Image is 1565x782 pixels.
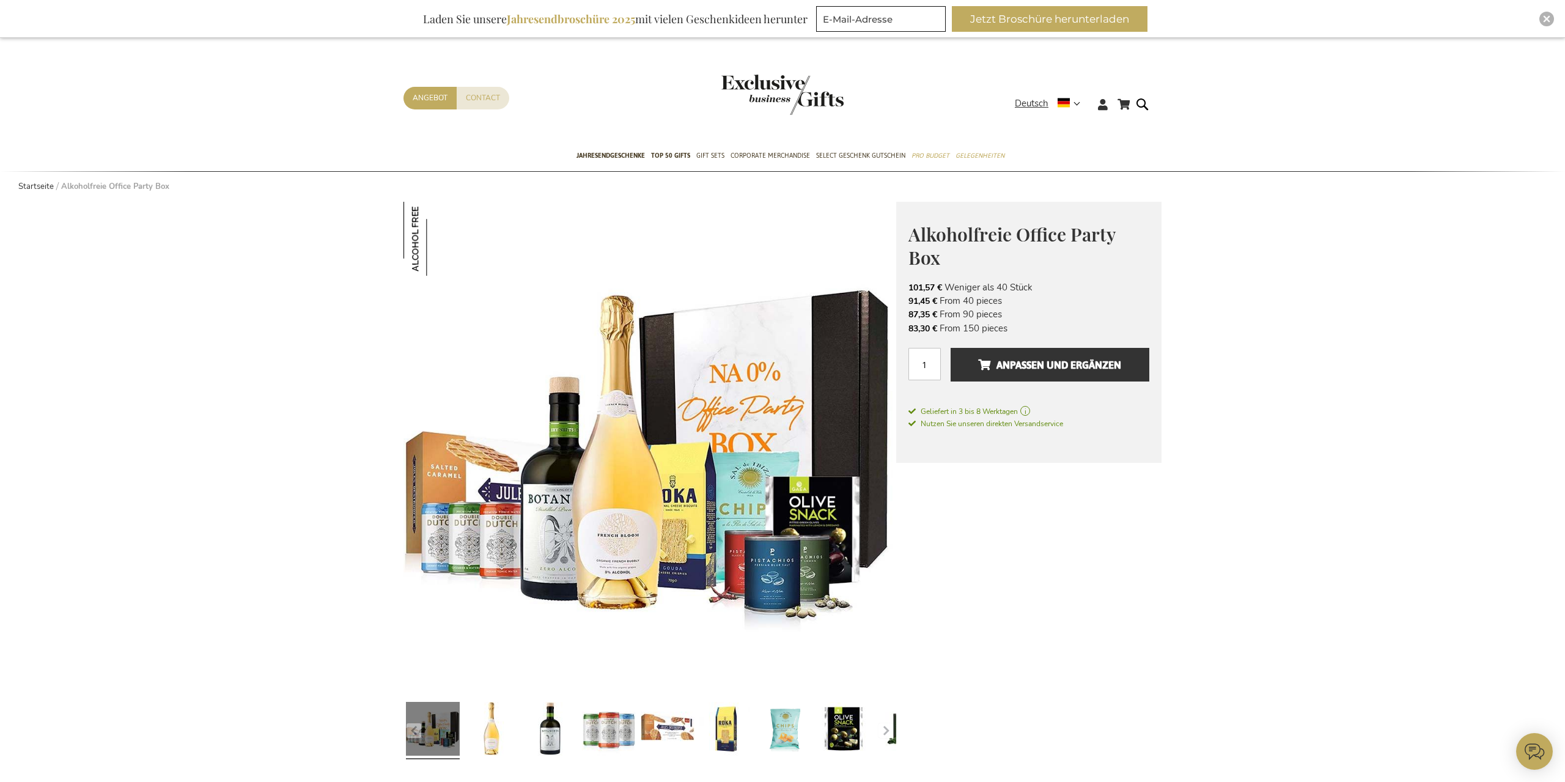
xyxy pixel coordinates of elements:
form: marketing offers and promotions [816,6,949,35]
strong: Alkoholfreie Office Party Box [61,181,169,192]
span: Jahresendgeschenke [576,149,645,162]
a: Contact [457,87,509,109]
a: Non-Alcoholic Office Party Box [406,697,460,764]
a: Non-Alcoholic Office Party Box [758,697,812,764]
span: 83,30 € [908,323,937,334]
a: Non-Alcoholic Office Party Box [465,697,518,764]
span: Deutsch [1015,97,1048,111]
a: Non-Alcoholic Office Party Box [641,697,694,764]
span: Alkoholfreie Office Party Box [908,222,1115,270]
span: 87,35 € [908,309,937,320]
span: Pro Budget [911,149,949,162]
a: Non-Alcoholic Office Party Box [817,697,871,764]
a: Non-Alcoholic Office Party Box [523,697,577,764]
span: Corporate Merchandise [731,149,810,162]
span: Anpassen und ergänzen [978,355,1121,375]
button: Anpassen und ergänzen [951,348,1149,382]
a: store logo [721,75,782,115]
li: Weniger als 40 Stück [908,281,1149,294]
input: E-Mail-Adresse [816,6,946,32]
span: 91,45 € [908,295,937,307]
img: Alkoholfreie Office Party Box [403,202,477,276]
input: Menge [908,348,941,380]
img: Non-Alcoholic Office Party Box [403,202,896,694]
a: Angebot [403,87,457,109]
iframe: belco-activator-frame [1516,733,1553,770]
span: Select Geschenk Gutschein [816,149,905,162]
b: Jahresendbroschüre 2025 [507,12,635,26]
a: Non-Alcoholic Office Party Box [875,697,929,764]
a: Non-Alcoholic Office Party Box [699,697,753,764]
a: Non-Alcoholic Office Party Box [582,697,636,764]
a: Startseite [18,181,54,192]
div: Close [1539,12,1554,26]
li: From 90 pieces [908,308,1149,321]
div: Laden Sie unsere mit vielen Geschenkideen herunter [418,6,813,32]
span: TOP 50 Gifts [651,149,690,162]
img: Close [1543,15,1550,23]
a: Nutzen Sie unseren direkten Versandservice [908,417,1063,429]
button: Jetzt Broschüre herunterladen [952,6,1147,32]
a: Geliefert in 3 bis 8 Werktagen [908,406,1149,417]
img: Exclusive Business gifts logo [721,75,844,115]
span: Gift Sets [696,149,724,162]
span: Gelegenheiten [956,149,1004,162]
span: 101,57 € [908,282,942,293]
div: Deutsch [1015,97,1088,111]
li: From 40 pieces [908,294,1149,308]
li: From 150 pieces [908,322,1149,335]
span: Nutzen Sie unseren direkten Versandservice [908,419,1063,429]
